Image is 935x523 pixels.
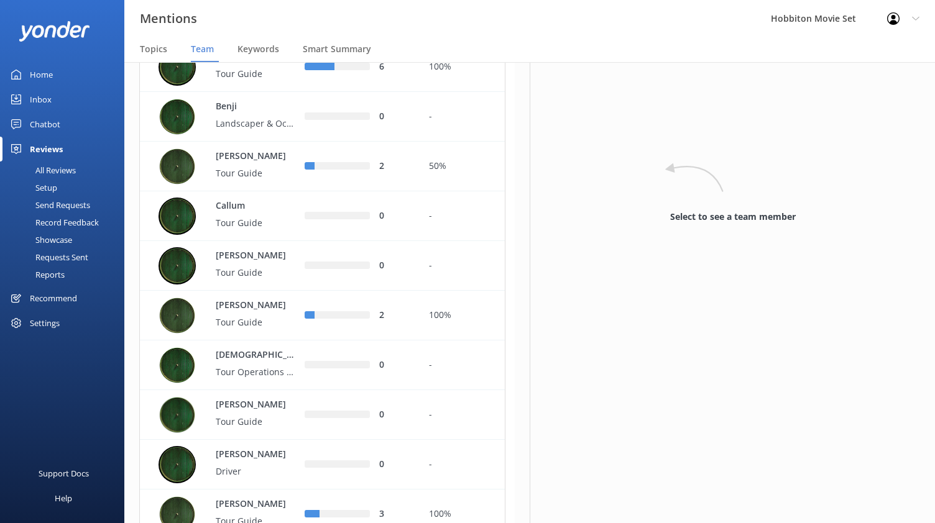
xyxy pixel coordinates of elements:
div: row [139,191,505,241]
p: [PERSON_NAME] [216,299,297,312]
div: row [139,142,505,191]
div: 0 [379,408,410,422]
div: Inbox [30,87,52,112]
div: row [139,42,505,92]
div: 50% [429,160,495,173]
div: Showcase [7,231,72,248]
div: Reports [7,266,65,283]
img: 779-1694734707.jpg [159,446,196,483]
div: 100% [429,507,495,521]
div: 3 [379,507,410,521]
div: 2 [379,160,410,173]
img: 71-1628462865.png [159,98,196,135]
div: 0 [379,358,410,372]
a: Send Requests [7,196,124,214]
div: Recommend [30,286,77,311]
a: Record Feedback [7,214,124,231]
p: Driver [216,465,297,478]
div: Support Docs [39,461,89,486]
p: Tour Operations Manager / Driver Guide [216,365,297,379]
div: Setup [7,179,57,196]
p: Tour Guide [216,166,297,180]
a: All Reviews [7,161,124,179]
div: Record Feedback [7,214,99,231]
div: - [429,209,495,223]
span: Smart Summary [303,43,371,55]
div: row [139,440,505,489]
p: Callum [216,199,297,213]
div: row [139,241,505,291]
span: Team [191,43,214,55]
a: Requests Sent [7,248,124,266]
p: [DEMOGRAPHIC_DATA] [216,348,297,362]
p: Tour Guide [216,67,297,81]
img: 71-1628462872.png [159,347,196,384]
div: Chatbot [30,112,60,137]
p: Tour Guide [216,316,297,329]
p: Landscaper & Occasional Tour Guide [216,117,297,130]
a: Setup [7,179,124,196]
p: [PERSON_NAME] [216,448,297,462]
div: All Reviews [7,161,76,179]
p: Tour Guide [216,216,297,230]
div: row [139,390,505,440]
div: Home [30,62,53,87]
img: 538-1743200785.png [159,297,196,334]
div: - [429,358,495,372]
h3: Mentions [140,9,197,29]
div: row [139,340,505,390]
div: 0 [379,209,410,223]
a: Showcase [7,231,124,248]
div: Help [55,486,72,511]
p: Tour Guide [216,415,297,429]
div: 0 [379,110,410,124]
img: 779-1735953675.jpg [159,198,196,235]
img: 538-1681690503.png [159,148,196,185]
div: 100% [429,60,495,74]
div: Settings [30,311,60,335]
p: Benji [216,100,297,114]
p: [PERSON_NAME] [216,498,297,511]
div: Send Requests [7,196,90,214]
img: 779-1727753846.jpg [159,247,196,284]
div: Requests Sent [7,248,88,266]
p: Tour Guide [216,266,297,280]
div: - [429,110,495,124]
div: row [139,291,505,340]
p: [PERSON_NAME] [216,398,297,412]
span: Topics [140,43,167,55]
div: Reviews [30,137,63,161]
img: 1093-1747620287.png [159,396,196,434]
img: 779-1695422655.jpg [159,48,196,86]
p: [PERSON_NAME] [216,150,297,163]
div: 0 [379,458,410,471]
div: 100% [429,309,495,322]
div: 6 [379,60,410,74]
div: row [139,92,505,142]
p: [PERSON_NAME] [216,249,297,263]
div: - [429,458,495,471]
div: - [429,408,495,422]
a: Reports [7,266,124,283]
div: 0 [379,259,410,273]
img: yonder-white-logo.png [19,21,90,42]
div: 2 [379,309,410,322]
span: Keywords [237,43,279,55]
div: - [429,259,495,273]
